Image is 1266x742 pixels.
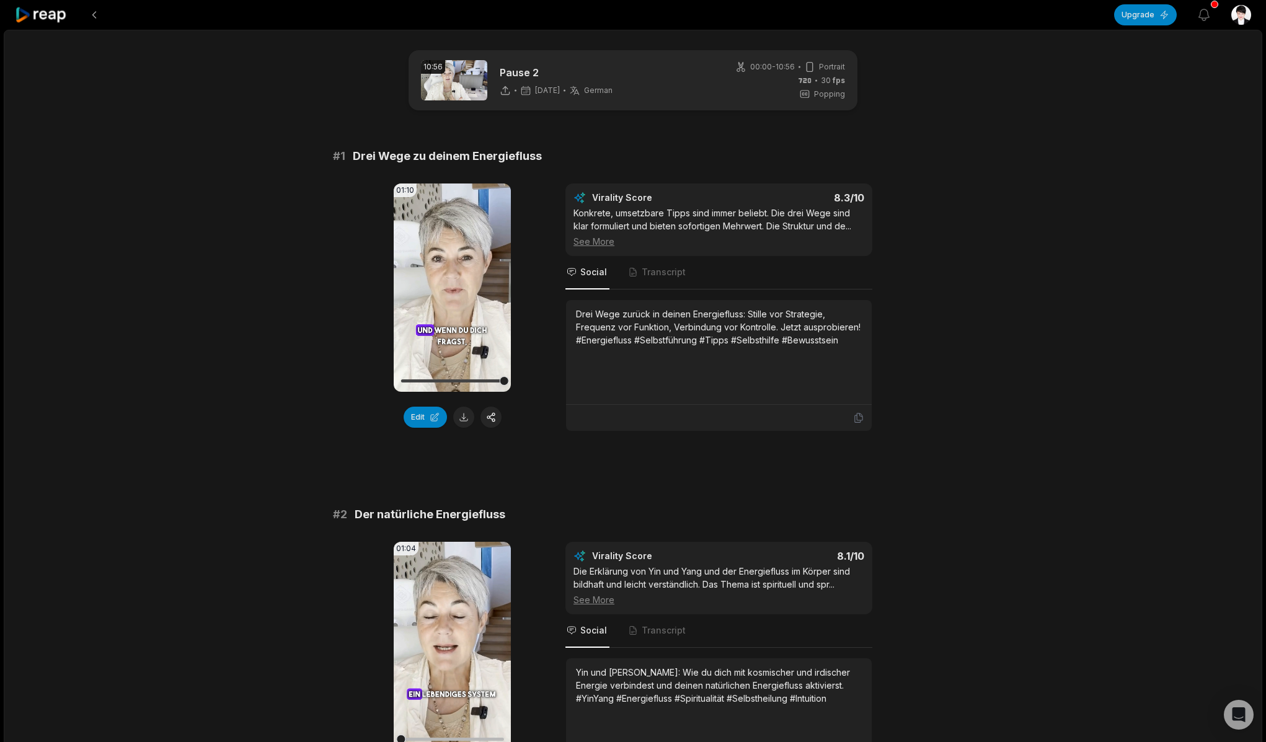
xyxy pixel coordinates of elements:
[404,407,447,428] button: Edit
[821,75,845,86] span: 30
[642,624,686,637] span: Transcript
[565,614,872,648] nav: Tabs
[421,60,445,74] div: 10:56
[333,148,345,165] span: # 1
[573,235,864,248] div: See More
[1114,4,1177,25] button: Upgrade
[592,192,725,204] div: Virality Score
[535,86,560,95] span: [DATE]
[584,86,613,95] span: German
[819,61,845,73] span: Portrait
[573,565,864,606] div: Die Erklärung von Yin und Yang und der Energiefluss im Körper sind bildhaft und leicht verständli...
[580,266,607,278] span: Social
[592,550,725,562] div: Virality Score
[573,593,864,606] div: See More
[833,76,845,85] span: fps
[573,206,864,248] div: Konkrete, umsetzbare Tipps sind immer beliebt. Die drei Wege sind klar formuliert und bieten sofo...
[500,65,613,80] p: Pause 2
[732,192,865,204] div: 8.3 /10
[1224,700,1254,730] div: Open Intercom Messenger
[580,624,607,637] span: Social
[750,61,795,73] span: 00:00 - 10:56
[576,307,862,347] div: Drei Wege zurück in deinen Energiefluss: Stille vor Strategie, Frequenz vor Funktion, Verbindung ...
[394,183,511,392] video: Your browser does not support mp4 format.
[576,666,862,705] div: Yin und [PERSON_NAME]: Wie du dich mit kosmischer und irdischer Energie verbindest und deinen nat...
[565,256,872,289] nav: Tabs
[642,266,686,278] span: Transcript
[353,148,542,165] span: Drei Wege zu deinem Energiefluss
[732,550,865,562] div: 8.1 /10
[814,89,845,100] span: Popping
[333,506,347,523] span: # 2
[355,506,505,523] span: Der natürliche Energiefluss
